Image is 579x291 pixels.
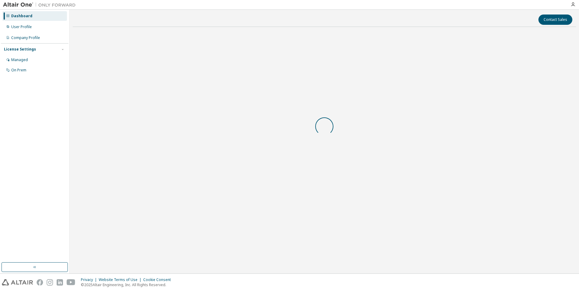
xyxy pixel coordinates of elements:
p: © 2025 Altair Engineering, Inc. All Rights Reserved. [81,282,174,287]
div: User Profile [11,25,32,29]
div: Privacy [81,277,99,282]
img: linkedin.svg [57,279,63,286]
div: Cookie Consent [143,277,174,282]
div: Dashboard [11,14,32,18]
div: Website Terms of Use [99,277,143,282]
div: Managed [11,57,28,62]
button: Contact Sales [538,15,572,25]
img: facebook.svg [37,279,43,286]
img: youtube.svg [67,279,75,286]
div: Company Profile [11,35,40,40]
img: altair_logo.svg [2,279,33,286]
div: License Settings [4,47,36,52]
img: instagram.svg [47,279,53,286]
img: Altair One [3,2,79,8]
div: On Prem [11,68,26,73]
